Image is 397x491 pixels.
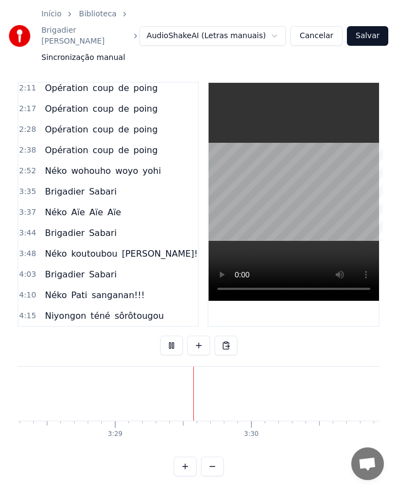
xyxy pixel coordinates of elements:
span: woyo [114,165,139,177]
span: Sabari [88,227,118,239]
span: Néko [44,165,68,177]
div: 3:29 [108,430,123,439]
a: Início [41,9,62,20]
span: Aïe [70,206,86,219]
span: de [117,82,130,94]
span: 3:48 [19,248,36,259]
span: 4:03 [19,269,36,280]
span: Sabari [88,185,118,198]
span: Sabari [88,268,118,281]
button: Cancelar [290,26,343,46]
nav: breadcrumb [41,9,139,63]
img: youka [9,25,30,47]
span: sôrôtougou [113,310,164,322]
span: 3:35 [19,186,36,197]
span: poing [132,144,159,156]
span: Opération [44,102,89,115]
span: Néko [44,289,68,301]
span: 2:38 [19,145,36,156]
span: Aïe [106,206,122,219]
span: 2:11 [19,83,36,94]
div: Conversa aberta [351,447,384,480]
span: de [117,102,130,115]
span: [PERSON_NAME]!!! [121,247,206,260]
span: poing [132,123,159,136]
span: Aïe [88,206,104,219]
div: 3:30 [244,430,259,439]
span: koutoubou [70,247,119,260]
span: 2:52 [19,166,36,177]
button: Salvar [347,26,388,46]
span: poing [132,82,159,94]
span: yohi [142,165,162,177]
span: coup [91,102,115,115]
span: Opération [44,123,89,136]
span: 3:37 [19,207,36,218]
span: Opération [44,82,89,94]
span: Néko [44,206,68,219]
span: coup [91,144,115,156]
span: Sincronização manual [41,52,125,63]
span: coup [91,123,115,136]
span: Néko [44,247,68,260]
span: Brigadier [44,185,85,198]
a: Brigadier [PERSON_NAME] [41,25,127,47]
span: de [117,144,130,156]
span: 2:17 [19,104,36,114]
span: téné [89,310,111,322]
a: Biblioteca [79,9,117,20]
span: 3:44 [19,228,36,239]
span: Pati [70,289,88,301]
span: wohouho [70,165,112,177]
span: de [117,123,130,136]
span: coup [91,82,115,94]
span: sanganan!!! [90,289,146,301]
span: 4:10 [19,290,36,301]
span: 2:28 [19,124,36,135]
span: Niyongon [44,310,87,322]
span: Brigadier [44,227,85,239]
span: Brigadier [44,268,85,281]
span: poing [132,102,159,115]
span: 4:15 [19,311,36,322]
span: Opération [44,144,89,156]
